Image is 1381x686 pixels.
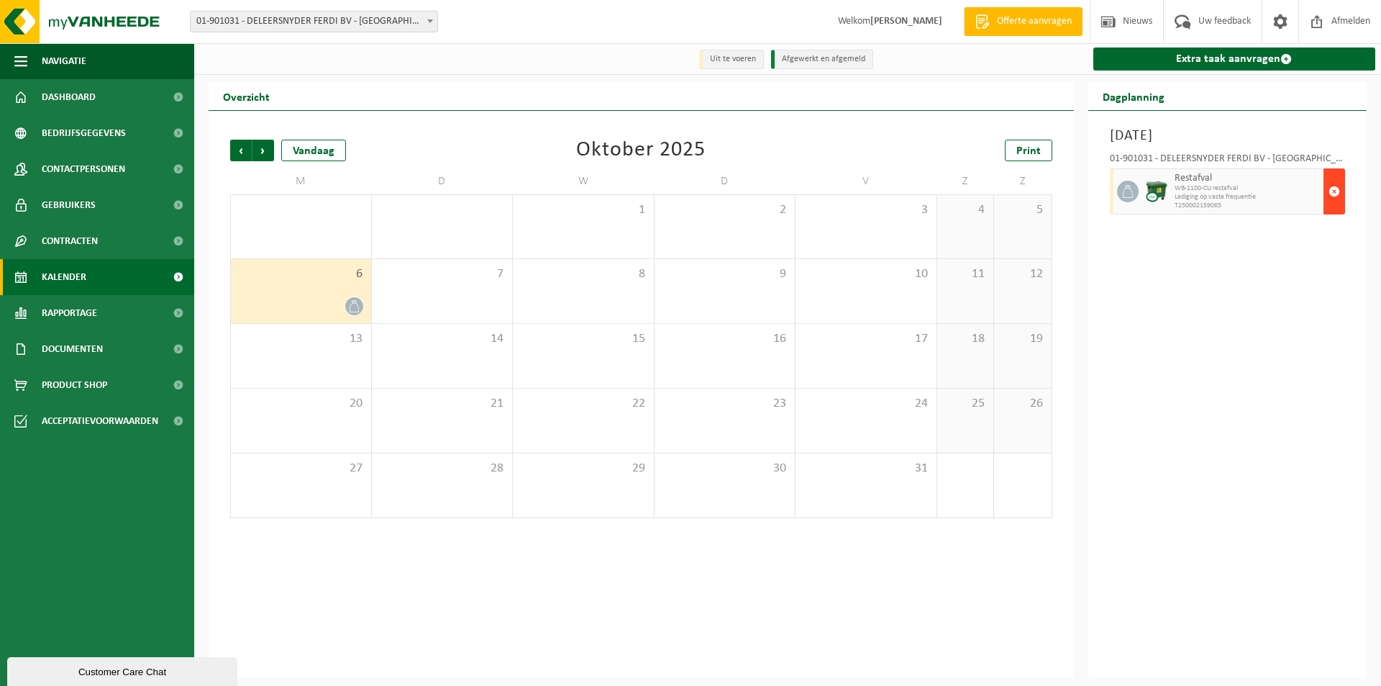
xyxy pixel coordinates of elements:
span: 17 [803,331,929,347]
h2: Dagplanning [1088,82,1179,110]
span: 27 [238,461,364,477]
span: 31 [803,461,929,477]
span: 24 [803,396,929,412]
td: Z [937,168,995,194]
span: 26 [1001,396,1044,412]
td: V [796,168,937,194]
span: Print [1016,145,1041,157]
span: Vorige [230,140,252,161]
span: 18 [944,331,987,347]
span: 11 [944,266,987,282]
span: 30 [662,461,788,477]
span: Kalender [42,259,86,295]
span: 4 [944,202,987,218]
span: Navigatie [42,43,86,79]
span: Documenten [42,331,103,367]
span: 20 [238,396,364,412]
span: Product Shop [42,367,107,403]
td: W [513,168,655,194]
a: Print [1005,140,1052,161]
span: 28 [379,461,506,477]
a: Offerte aanvragen [964,7,1083,36]
span: 5 [1001,202,1044,218]
span: 15 [520,331,647,347]
span: 9 [662,266,788,282]
td: Z [994,168,1052,194]
span: 13 [238,331,364,347]
span: 7 [379,266,506,282]
span: 22 [520,396,647,412]
td: M [230,168,372,194]
span: 25 [944,396,987,412]
span: 16 [662,331,788,347]
li: Afgewerkt en afgemeld [771,50,873,69]
span: 14 [379,331,506,347]
span: 8 [520,266,647,282]
td: D [372,168,514,194]
span: Offerte aanvragen [993,14,1075,29]
span: Lediging op vaste frequentie [1175,193,1321,202]
span: 01-901031 - DELEERSNYDER FERDI BV - MOORSLEDE [191,12,437,32]
td: D [655,168,796,194]
h3: [DATE] [1110,125,1346,147]
span: Bedrijfsgegevens [42,115,126,151]
span: Contracten [42,223,98,259]
span: 10 [803,266,929,282]
span: Restafval [1175,173,1321,184]
span: Dashboard [42,79,96,115]
iframe: chat widget [7,654,240,686]
li: Uit te voeren [699,50,764,69]
div: 01-901031 - DELEERSNYDER FERDI BV - [GEOGRAPHIC_DATA] [1110,154,1346,168]
span: 21 [379,396,506,412]
span: 23 [662,396,788,412]
span: 29 [520,461,647,477]
span: 3 [803,202,929,218]
a: Extra taak aanvragen [1093,48,1376,71]
span: Acceptatievoorwaarden [42,403,158,439]
span: 12 [1001,266,1044,282]
span: Contactpersonen [42,151,125,187]
strong: [PERSON_NAME] [870,16,942,27]
span: 01-901031 - DELEERSNYDER FERDI BV - MOORSLEDE [190,11,438,32]
span: Rapportage [42,295,97,331]
span: 1 [520,202,647,218]
h2: Overzicht [209,82,284,110]
span: Gebruikers [42,187,96,223]
div: Oktober 2025 [576,140,706,161]
div: Vandaag [281,140,346,161]
span: T250002159065 [1175,202,1321,210]
span: Volgende [252,140,274,161]
span: 19 [1001,331,1044,347]
span: 6 [238,266,364,282]
span: 2 [662,202,788,218]
img: WB-1100-CU [1146,181,1167,202]
span: WB-1100-CU restafval [1175,184,1321,193]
